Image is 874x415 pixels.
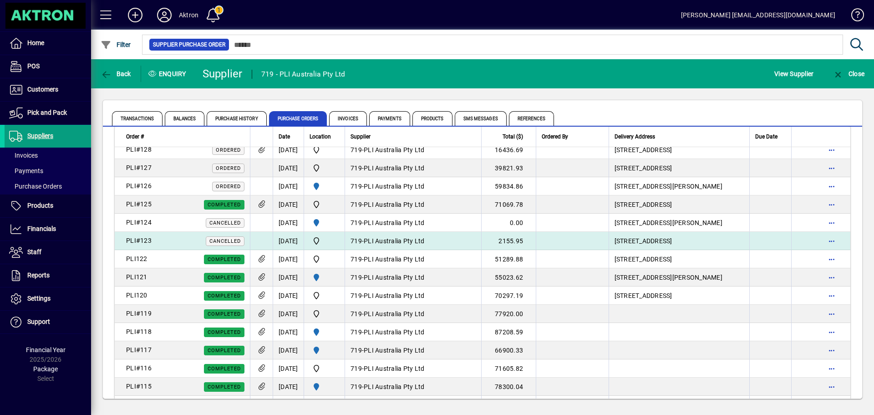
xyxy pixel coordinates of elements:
[364,164,424,172] span: PLI Australia Pty Ltd
[101,70,131,77] span: Back
[351,183,362,190] span: 719
[310,132,339,142] div: Location
[310,144,339,155] span: Central
[150,7,179,23] button: Profile
[481,396,536,414] td: 53342.40
[681,8,835,22] div: [PERSON_NAME] [EMAIL_ADDRESS][DOMAIN_NAME]
[5,78,91,101] a: Customers
[823,66,874,82] app-page-header-button: Close enquiry
[126,146,152,153] span: PLI#128
[481,214,536,232] td: 0.00
[609,159,749,177] td: [STREET_ADDRESS]
[208,202,241,208] span: Completed
[351,347,362,354] span: 719
[121,7,150,23] button: Add
[310,363,339,374] span: Central
[345,323,481,341] td: -
[609,268,749,287] td: [STREET_ADDRESS][PERSON_NAME]
[824,179,839,194] button: More options
[481,305,536,323] td: 77920.00
[351,201,362,208] span: 719
[5,163,91,179] a: Payments
[27,132,53,139] span: Suppliers
[364,201,424,208] span: PLI Australia Pty Ltd
[261,67,346,82] div: 719 - PLI Australia Pty Ltd
[364,183,424,190] span: PLI Australia Pty Ltd
[126,132,144,142] span: Order #
[824,252,839,266] button: More options
[369,111,410,126] span: Payments
[364,274,424,281] span: PLI Australia Pty Ltd
[609,214,749,232] td: [STREET_ADDRESS][PERSON_NAME]
[273,287,304,305] td: [DATE]
[209,238,241,244] span: Cancelled
[141,67,196,81] div: Enquiry
[310,272,339,283] span: HAMILTON
[755,132,777,142] span: Due Date
[273,177,304,195] td: [DATE]
[345,177,481,195] td: -
[481,359,536,378] td: 71605.82
[824,288,839,303] button: More options
[824,197,839,212] button: More options
[126,328,152,335] span: PLI#118
[310,163,339,174] span: Central
[203,67,243,81] div: Supplier
[844,2,863,31] a: Knowledge Base
[208,366,241,372] span: Completed
[824,379,839,394] button: More options
[609,287,749,305] td: [STREET_ADDRESS]
[27,272,50,279] span: Reports
[345,341,481,359] td: -
[209,220,241,226] span: Cancelled
[351,328,362,336] span: 719
[351,310,362,318] span: 719
[98,36,133,53] button: Filter
[208,348,241,354] span: Completed
[310,381,339,392] span: HAMILTON
[273,359,304,378] td: [DATE]
[481,287,536,305] td: 70297.19
[351,365,362,372] span: 719
[329,111,367,126] span: Invoices
[273,323,304,341] td: [DATE]
[364,237,424,245] span: PLI Australia Pty Ltd
[310,327,339,338] span: HAMILTON
[5,264,91,287] a: Reports
[364,365,424,372] span: PLI Australia Pty Ltd
[481,141,536,159] td: 16436.69
[310,254,339,265] span: Central
[481,177,536,195] td: 59834.86
[273,378,304,396] td: [DATE]
[5,148,91,163] a: Invoices
[351,274,362,281] span: 719
[609,232,749,250] td: [STREET_ADDRESS]
[481,378,536,396] td: 78300.04
[5,179,91,194] a: Purchase Orders
[481,268,536,287] td: 55023.62
[345,305,481,323] td: -
[609,177,749,195] td: [STREET_ADDRESS][PERSON_NAME]
[755,132,786,142] div: Due Date
[774,67,813,81] span: View Supplier
[310,345,339,356] span: HAMILTON
[5,195,91,217] a: Products
[351,132,371,142] span: Supplier
[126,164,152,171] span: PLI#127
[481,232,536,250] td: 2155.95
[345,287,481,305] td: -
[487,132,531,142] div: Total ($)
[91,66,141,82] app-page-header-button: Back
[481,159,536,177] td: 39821.93
[824,307,839,321] button: More options
[126,219,152,226] span: PLI#124
[273,396,304,414] td: [DATE]
[824,215,839,230] button: More options
[351,292,362,299] span: 719
[351,256,362,263] span: 719
[310,308,339,319] span: Central
[772,66,816,82] button: View Supplier
[273,341,304,359] td: [DATE]
[9,167,43,174] span: Payments
[345,268,481,287] td: -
